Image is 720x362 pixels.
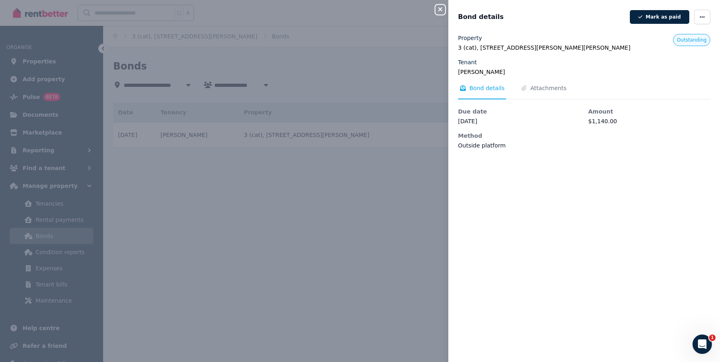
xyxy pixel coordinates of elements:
[458,132,580,140] dt: Method
[693,335,712,354] iframe: Intercom live chat
[677,37,707,43] span: Outstanding
[458,58,477,66] label: Tenant
[458,68,710,76] legend: [PERSON_NAME]
[530,84,566,92] span: Attachments
[458,117,580,125] dd: [DATE]
[588,107,710,116] dt: Amount
[630,10,689,24] button: Mark as paid
[588,117,710,125] dd: $1,140.00
[458,34,482,42] label: Property
[469,84,505,92] span: Bond details
[458,12,504,22] span: Bond details
[458,84,710,99] nav: Tabs
[458,44,710,52] legend: 3 (cat), [STREET_ADDRESS][PERSON_NAME][PERSON_NAME]
[458,141,580,149] dd: Outside platform
[458,107,580,116] dt: Due date
[709,335,716,341] span: 1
